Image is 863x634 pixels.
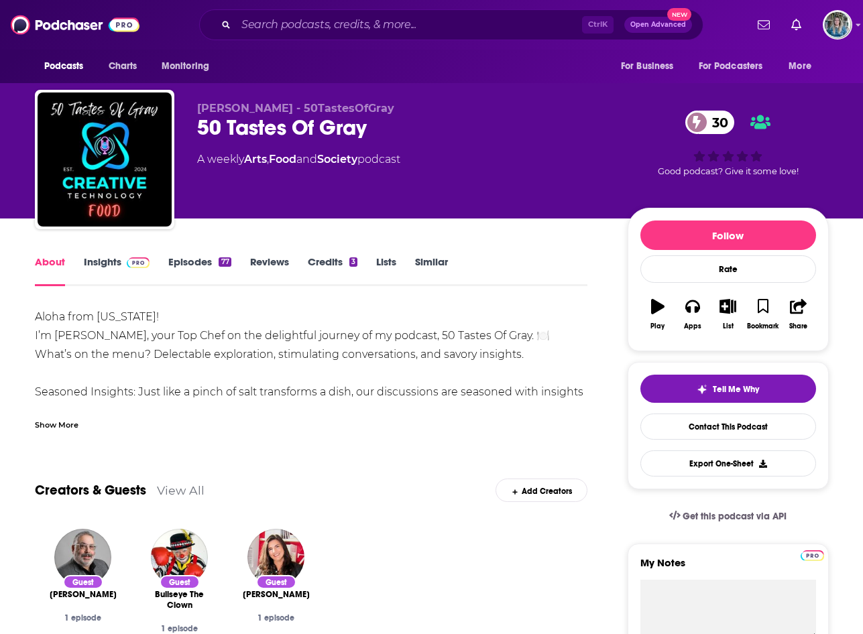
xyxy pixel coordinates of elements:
[823,10,852,40] img: User Profile
[44,57,84,76] span: Podcasts
[142,624,217,633] div: 1 episode
[801,548,824,561] a: Pro website
[142,589,217,611] a: Bullseye The Clown
[667,8,691,21] span: New
[630,21,686,28] span: Open Advanced
[256,575,296,589] div: Guest
[38,92,172,227] img: 50 Tastes Of Gray
[236,14,582,36] input: Search podcasts, credits, & more...
[752,13,775,36] a: Show notifications dropdown
[823,10,852,40] button: Show profile menu
[296,153,317,166] span: and
[317,153,357,166] a: Society
[50,589,117,600] a: David Page
[621,57,674,76] span: For Business
[699,57,763,76] span: For Podcasters
[683,511,787,522] span: Get this podcast via API
[697,384,707,395] img: tell me why sparkle
[789,322,807,330] div: Share
[308,255,357,286] a: Credits3
[690,54,783,79] button: open menu
[152,54,227,79] button: open menu
[628,102,829,185] div: 30Good podcast? Give it some love!
[127,257,150,268] img: Podchaser Pro
[109,57,137,76] span: Charts
[35,54,101,79] button: open menu
[658,500,798,533] a: Get this podcast via API
[162,57,209,76] span: Monitoring
[84,255,150,286] a: InsightsPodchaser Pro
[376,255,396,286] a: Lists
[650,322,665,330] div: Play
[640,255,816,283] div: Rate
[100,54,146,79] a: Charts
[219,257,231,267] div: 77
[713,384,759,395] span: Tell Me Why
[801,550,824,561] img: Podchaser Pro
[723,322,734,330] div: List
[415,255,448,286] a: Similar
[684,322,701,330] div: Apps
[685,111,735,134] a: 30
[46,613,121,623] div: 1 episode
[151,529,208,586] img: Bullseye The Clown
[244,153,267,166] a: Arts
[269,153,296,166] a: Food
[779,54,828,79] button: open menu
[168,255,231,286] a: Episodes77
[267,153,269,166] span: ,
[789,57,811,76] span: More
[612,54,691,79] button: open menu
[247,529,304,586] img: Kasey Anton
[349,257,357,267] div: 3
[35,308,588,608] div: Aloha from [US_STATE]! I’m [PERSON_NAME], your Top Chef on the delightful journey of my podcast, ...
[35,482,146,499] a: Creators & Guests
[160,575,200,589] div: Guest
[823,10,852,40] span: Logged in as EllaDavidson
[640,375,816,403] button: tell me why sparkleTell Me Why
[786,13,807,36] a: Show notifications dropdown
[250,255,289,286] a: Reviews
[35,255,65,286] a: About
[675,290,710,338] button: Apps
[640,414,816,440] a: Contact This Podcast
[239,613,314,623] div: 1 episode
[157,483,205,497] a: View All
[54,529,111,586] img: David Page
[50,589,117,600] span: [PERSON_NAME]
[243,589,310,600] a: Kasey Anton
[63,575,103,589] div: Guest
[582,16,614,34] span: Ctrl K
[710,290,745,338] button: List
[197,102,394,115] span: [PERSON_NAME] - 50TastesOfGray
[640,220,816,250] button: Follow
[496,479,587,502] div: Add Creators
[199,9,703,40] div: Search podcasts, credits, & more...
[640,556,816,580] label: My Notes
[243,589,310,600] span: [PERSON_NAME]
[640,450,816,477] button: Export One-Sheet
[624,17,692,33] button: Open AdvancedNew
[699,111,735,134] span: 30
[11,12,139,38] img: Podchaser - Follow, Share and Rate Podcasts
[781,290,815,338] button: Share
[658,166,799,176] span: Good podcast? Give it some love!
[746,290,781,338] button: Bookmark
[640,290,675,338] button: Play
[197,151,400,168] div: A weekly podcast
[747,322,779,330] div: Bookmark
